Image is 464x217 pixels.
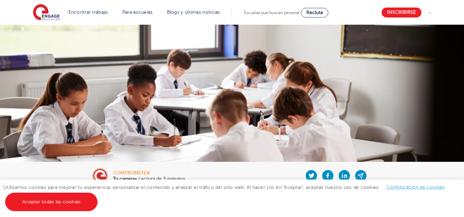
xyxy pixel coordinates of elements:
a: Configuración de cookies [386,184,445,190]
font: Inscribirse [387,10,416,15]
font: Aceptar todas las cookies [22,199,80,204]
a: Encontrar trabajo [68,10,108,15]
a: Para escuelas [122,10,153,15]
font: Escuelas que buscan personal [244,10,299,15]
a: Inscribirse [382,8,421,17]
a: Blogs y últimas noticias [167,10,220,15]
font: • Lectura de 3 minutos [135,176,185,181]
img: Educación comprometida [33,4,60,21]
font: Utilizamos cookies para mejorar tu experiencia, personalizar el contenido y analizar el tráfico d... [3,185,380,190]
a: Recluta [301,8,328,17]
a: Aceptar todas las cookies [5,193,98,211]
font: Tu carrera [113,176,135,181]
font: comprometer [113,170,150,176]
font: Recluta [306,10,323,15]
